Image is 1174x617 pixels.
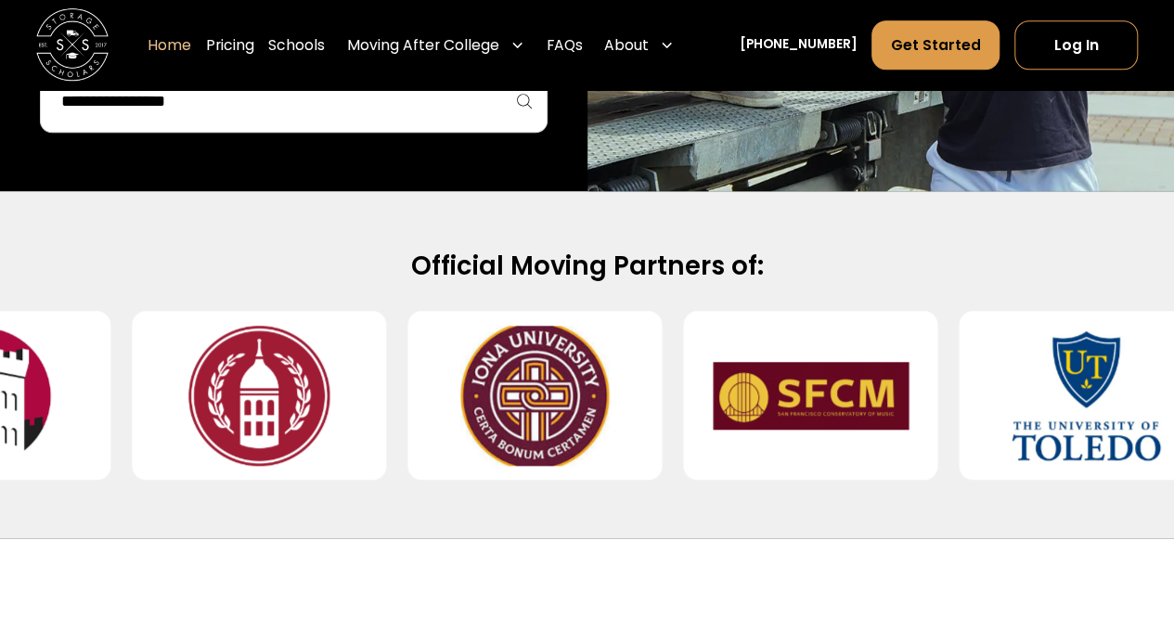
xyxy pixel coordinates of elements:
a: Pricing [206,20,254,71]
img: Southern Virginia University [161,326,357,466]
img: Storage Scholars main logo [36,9,109,82]
img: Iona University [437,326,633,466]
h2: Official Moving Partners of: [58,250,1116,283]
img: San Francisco Conservatory of Music [713,326,909,466]
div: About [597,20,681,71]
a: FAQs [547,20,583,71]
a: home [36,9,109,82]
a: Schools [268,20,325,71]
a: [PHONE_NUMBER] [740,36,858,56]
div: Moving After College [340,20,532,71]
a: Home [148,20,191,71]
div: Moving After College [347,34,499,56]
a: Log In [1014,20,1138,70]
a: Get Started [871,20,1000,70]
div: About [604,34,649,56]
